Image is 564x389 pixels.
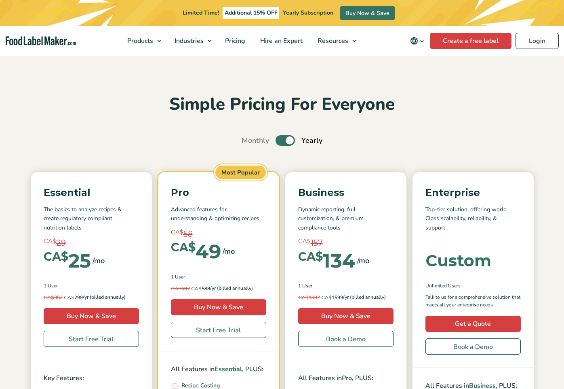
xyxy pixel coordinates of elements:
[171,285,190,292] del: 692
[315,36,349,45] span: Resources
[171,185,266,200] p: Pro
[223,36,246,45] span: Pricing
[44,293,83,302] span: 299
[56,237,66,249] span: 29
[298,308,394,324] a: Buy Now & Save
[253,26,308,56] a: Hire an Expert
[311,237,323,249] span: 157
[425,316,521,332] a: Get a Quote
[430,33,511,49] a: Create a free label
[425,338,521,355] a: Book a Demo
[171,285,181,291] span: CA$
[343,293,386,302] span: /yr (billed annually)
[340,6,395,20] a: Buy Now & Save
[215,365,242,374] span: Essential
[214,164,267,181] span: Most Popular
[298,185,394,200] p: Business
[191,285,202,291] span: CA$
[125,36,154,45] span: Products
[93,255,105,266] span: /mo
[172,36,204,45] span: Industries
[404,33,430,49] button: Change language
[44,237,56,246] span: CA$
[283,9,333,17] span: Yearly Subscription
[120,26,165,56] a: Products
[171,228,183,237] span: CA$
[6,94,558,116] h2: Simple Pricing For Everyone
[242,135,269,146] span: Monthly
[298,282,312,289] span: 1 User
[301,135,322,146] span: Yearly
[298,294,320,301] del: 1882
[167,26,216,56] a: Industries
[321,294,332,300] span: CA$
[342,374,352,383] span: Pro
[44,251,91,270] div: 25
[44,185,139,200] p: Essential
[298,373,394,384] p: All Features in , PLUS:
[183,228,193,240] span: 58
[44,294,54,300] span: CA$
[310,26,360,56] a: Resources
[171,364,266,375] p: All Features in , PLUS:
[44,373,139,384] p: Key Features:
[44,331,139,347] a: Start Free Trial
[44,308,139,324] a: Buy Now & Save
[44,282,58,289] span: 1 User
[64,294,74,300] span: CA$
[357,255,369,266] span: /mo
[44,294,63,301] del: 352
[276,135,295,146] label: Toggle
[298,293,343,302] span: 1599
[298,251,323,263] span: CA$
[44,251,68,263] span: CA$
[425,205,521,232] p: Top-tier solution, offering world Class scalability, reliability, & support
[171,242,221,261] div: 49
[516,33,559,49] a: Login
[171,205,266,223] p: Advanced features for understanding & optimizing recipes
[171,242,196,253] span: CA$
[171,273,185,281] span: 1 User
[183,9,219,17] span: Limited Time!
[425,185,521,200] p: Enterprise
[83,293,126,302] span: /yr (billed annually)
[425,282,461,289] span: Unlimited Users
[298,331,394,347] a: Book a Demo
[298,251,356,270] div: 134
[258,36,303,45] span: Hire an Expert
[298,237,311,246] span: CA$
[171,299,266,315] a: Buy Now & Save
[298,294,309,300] span: CA$
[425,253,491,269] div: Custom
[44,205,139,232] p: The basics to analyze recipes & create regulatory compliant nutrition labels
[171,322,266,338] a: Start Free Trial
[425,293,521,309] p: Talk to us for a comprehensive solution that meets all your enterprise needs
[171,285,210,293] span: 588
[210,285,253,293] span: /yr (billed annually)
[6,36,76,46] a: Food Label Maker homepage
[218,26,251,56] a: Pricing
[298,205,394,232] p: Dynamic reporting, full customization, & premium compliance tools
[223,7,280,19] span: Additional 15% OFF
[223,246,235,257] span: /mo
